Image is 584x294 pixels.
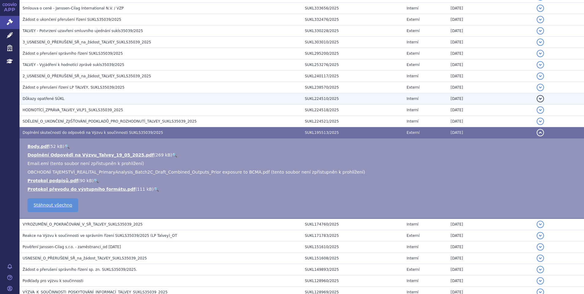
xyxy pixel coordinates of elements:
span: 52 kB [50,144,63,149]
span: Interní [407,222,418,226]
td: SUKL295200/2025 [302,48,403,59]
td: SUKL151608/2025 [302,253,403,264]
td: SUKL332476/2025 [302,14,403,25]
td: [DATE] [447,105,533,116]
td: [DATE] [447,275,533,287]
span: Pověření Janssen-Cilag s.r.o. - zaměstnanci_od 03.03.2025 [23,245,121,249]
td: SUKL128960/2025 [302,275,403,287]
li: ( ) [27,152,578,158]
td: [DATE] [447,93,533,105]
button: detail [537,84,544,91]
td: [DATE] [447,219,533,230]
td: [DATE] [447,59,533,71]
span: 3_USNESENÍ_O_PŘERUŠENÍ_SŘ_na_žádost_TALVEY_SUKLS35039_2025 [23,40,151,44]
td: SUKL253276/2025 [302,59,403,71]
span: Interní [407,256,418,260]
span: Externí [407,233,419,238]
button: detail [537,243,544,251]
span: Doplnění skutečností do odpovědi na Výzvu k součinnosti SUKLS35039/2025 [23,130,163,135]
td: [DATE] [447,264,533,275]
td: [DATE] [447,82,533,93]
span: Interní [407,40,418,44]
button: detail [537,5,544,12]
span: TALVEY - Potvrzení uzavření smluvního ujednání sukls35039/2025 [23,29,143,33]
td: [DATE] [447,48,533,59]
span: USNESENÍ_O_PŘERUŠENÍ_SŘ_na_žádost_TALVEY_SUKLS35039_2025 [23,256,147,260]
span: Interní [407,6,418,10]
span: Interní [407,119,418,123]
span: Interní [407,279,418,283]
td: SUKL240117/2025 [302,71,403,82]
button: detail [537,266,544,273]
button: detail [537,61,544,68]
td: [DATE] [447,253,533,264]
button: detail [537,106,544,114]
span: Email.eml (tento soubor není zpřístupněn k prohlížení) [27,161,144,166]
span: Externí [407,85,419,90]
td: [DATE] [447,241,533,253]
span: Externí [407,17,419,22]
li: ( ) [27,186,578,192]
td: [DATE] [447,127,533,138]
span: Důkazy opatřené SÚKL [23,97,64,101]
span: Interní [407,97,418,101]
td: SUKL195513/2025 [302,127,403,138]
td: SUKL224510/2025 [302,93,403,105]
span: Externí [407,29,419,33]
span: Externí [407,51,419,56]
td: [DATE] [447,37,533,48]
span: Externí [407,267,419,272]
button: detail [537,95,544,102]
td: SUKL330228/2025 [302,25,403,37]
span: Reakce na Výzvu k součinnosti ve správním řízení SUKLS35039/2025 (LP Talvey)_OT [23,233,177,238]
span: Interní [407,74,418,78]
a: Stáhnout všechno [27,198,78,212]
a: Protokol podpisů.pdf [27,178,78,183]
button: detail [537,129,544,136]
span: Interní [407,245,418,249]
a: 🔍 [172,153,177,157]
span: Žádost o přerušení správního řízení sp. zn. SUKLS35039/2025. [23,267,137,272]
span: Podklady pro výzvu k součinnosti [23,279,83,283]
a: 🔍 [64,144,70,149]
td: [DATE] [447,3,533,14]
a: 🔍 [93,178,99,183]
span: Interní [407,108,418,112]
td: SUKL238570/2025 [302,82,403,93]
a: Protokol převodu do výstupního formátu.pdf [27,187,135,192]
td: [DATE] [447,25,533,37]
button: detail [537,232,544,239]
td: SUKL224518/2025 [302,105,403,116]
td: SUKL149893/2025 [302,264,403,275]
span: 90 kB [80,178,92,183]
td: SUKL174760/2025 [302,219,403,230]
span: Žádost o přerušení správního řízení SUKLS35039/2025 [23,51,123,56]
span: Externí [407,63,419,67]
td: SUKL333656/2025 [302,3,403,14]
span: Externí [407,130,419,135]
td: SUKL171783/2025 [302,230,403,241]
td: SUKL224521/2025 [302,116,403,127]
span: 269 kB [155,153,170,157]
button: detail [537,118,544,125]
td: [DATE] [447,71,533,82]
button: detail [537,50,544,57]
span: TALVEY - Vyjádření k hodnotící zprávě sukls35039/2025 [23,63,124,67]
a: Body.pdf [27,144,49,149]
a: 🔍 [154,187,159,192]
span: 2_USNESENÍ_O_PŘERUŠENÍ_SŘ_na_žádost_TALVEY_SUKLS35039_2025 [23,74,151,78]
li: ( ) [27,143,578,149]
span: VYROZUMĚNÍ_O_POKRAČOVÁNÍ_V_SŘ_TALVEY_SUKLS35039_2025 [23,222,143,226]
a: Doplnění Odpověďi na Výzvu_Talvey_19_05_2025.pdf [27,153,154,157]
td: SUKL303010/2025 [302,37,403,48]
span: OBCHODNÍ TAJEMSTVÍ_REALiTAL_PrimaryAnalysis_Batch2C_Draft_Combined_Outputs_Prior exposure to BCMA... [27,170,365,175]
span: Žádost o přerušení řízení LP TALVEY, SUKLS35039/2025 [23,85,125,90]
button: detail [537,27,544,35]
td: [DATE] [447,116,533,127]
button: detail [537,16,544,23]
span: 111 kB [137,187,152,192]
button: detail [537,277,544,285]
span: SDĚLENÍ_O_UKONČENÍ_ZJIŠŤOVÁNÍ_PODKLADŮ_PRO_ROZHODNUTÍ_TALVEY_SUKLS35039_2025 [23,119,197,123]
td: [DATE] [447,230,533,241]
button: detail [537,72,544,80]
